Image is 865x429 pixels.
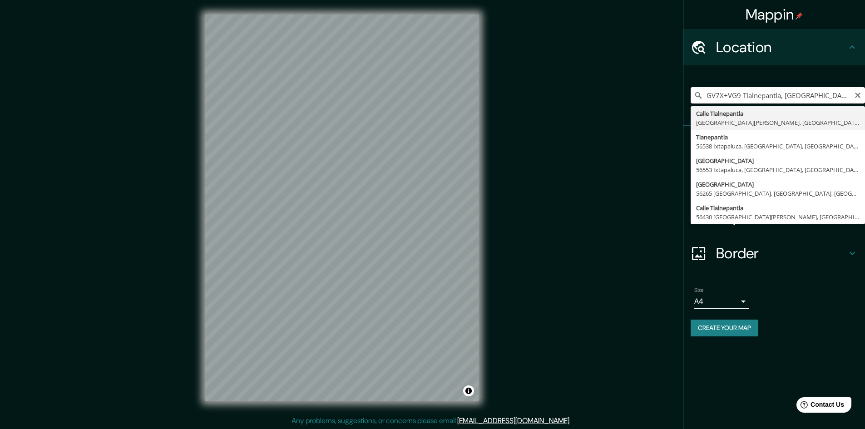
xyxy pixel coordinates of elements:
div: . [572,415,574,426]
h4: Mappin [746,5,803,24]
div: Layout [683,199,865,235]
div: [GEOGRAPHIC_DATA] [696,180,860,189]
h4: Location [716,38,847,56]
div: 56538 Ixtapaluca, [GEOGRAPHIC_DATA], [GEOGRAPHIC_DATA] [696,142,860,151]
div: Border [683,235,865,271]
canvas: Map [205,15,479,401]
div: A4 [694,294,749,309]
iframe: Help widget launcher [784,394,855,419]
div: Calle Tlalnepantla [696,109,860,118]
input: Pick your city or area [691,87,865,104]
div: . [571,415,572,426]
div: Tlanepantla [696,133,860,142]
div: Location [683,29,865,65]
div: 56430 [GEOGRAPHIC_DATA][PERSON_NAME], [GEOGRAPHIC_DATA], [GEOGRAPHIC_DATA] [696,212,860,222]
label: Size [694,286,704,294]
div: Calle Tlalnepantla [696,203,860,212]
p: Any problems, suggestions, or concerns please email . [292,415,571,426]
button: Clear [854,90,861,99]
img: pin-icon.png [796,12,803,20]
a: [EMAIL_ADDRESS][DOMAIN_NAME] [457,416,569,425]
button: Create your map [691,320,758,336]
h4: Border [716,244,847,262]
div: Style [683,163,865,199]
div: Pins [683,126,865,163]
h4: Layout [716,208,847,226]
div: 56265 [GEOGRAPHIC_DATA], [GEOGRAPHIC_DATA], [GEOGRAPHIC_DATA] [696,189,860,198]
div: 56553 Ixtapaluca, [GEOGRAPHIC_DATA], [GEOGRAPHIC_DATA] [696,165,860,174]
button: Toggle attribution [463,385,474,396]
div: [GEOGRAPHIC_DATA] [696,156,860,165]
div: [GEOGRAPHIC_DATA][PERSON_NAME], [GEOGRAPHIC_DATA], [GEOGRAPHIC_DATA] [696,118,860,127]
